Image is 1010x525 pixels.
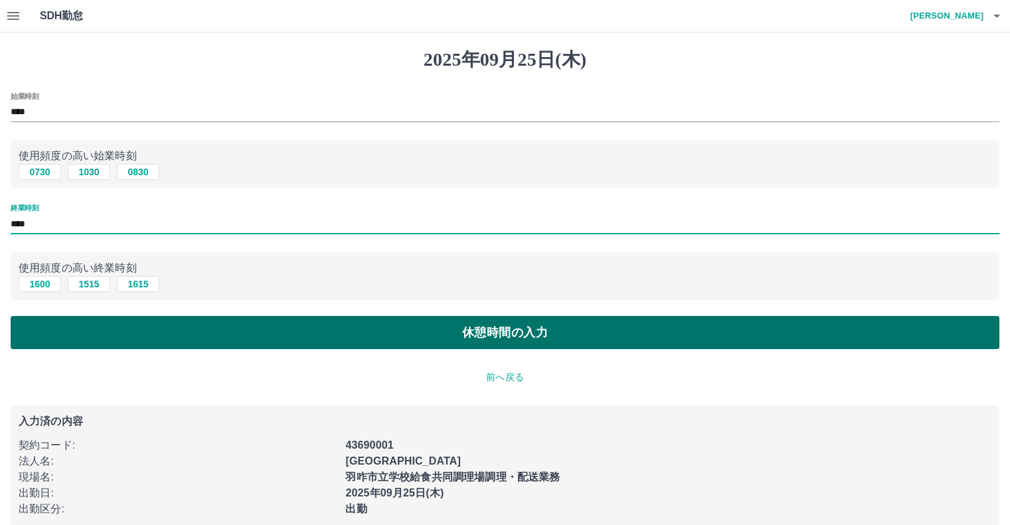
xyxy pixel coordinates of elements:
button: 1030 [68,164,110,180]
label: 終業時刻 [11,203,39,213]
label: 始業時刻 [11,91,39,101]
p: 法人名 : [19,453,337,469]
p: 出勤日 : [19,485,337,501]
b: [GEOGRAPHIC_DATA] [345,455,461,467]
p: 使用頻度の高い始業時刻 [19,148,991,164]
p: 契約コード : [19,437,337,453]
b: 2025年09月25日(木) [345,487,444,498]
button: 1600 [19,276,61,292]
b: 出勤 [345,503,367,514]
button: 休憩時間の入力 [11,316,999,349]
p: 現場名 : [19,469,337,485]
button: 1615 [117,276,159,292]
b: 43690001 [345,439,393,451]
b: 羽咋市立学校給食共同調理場調理・配送業務 [345,471,560,483]
button: 0830 [117,164,159,180]
h1: 2025年09月25日(木) [11,48,999,71]
p: 出勤区分 : [19,501,337,517]
p: 使用頻度の高い終業時刻 [19,260,991,276]
button: 1515 [68,276,110,292]
p: 入力済の内容 [19,416,991,427]
button: 0730 [19,164,61,180]
p: 前へ戻る [11,370,999,384]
